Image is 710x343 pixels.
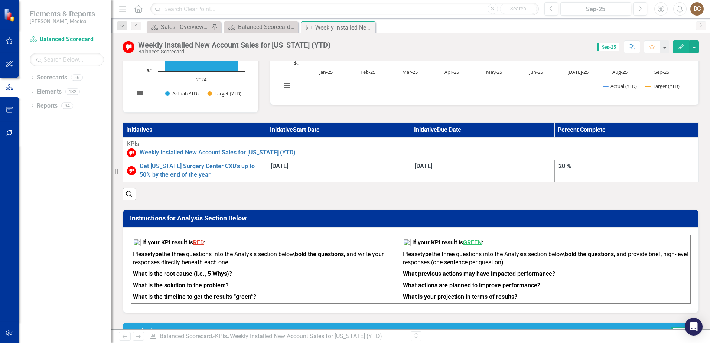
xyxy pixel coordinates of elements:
a: Balanced Scorecard [30,35,104,44]
text: 2024 [196,76,207,83]
text: [DATE]-25 [567,69,588,75]
button: Show Target (YTD) [208,90,242,97]
a: Elements [37,88,62,96]
text: $0 [294,60,299,66]
img: mceclip1%20v16.png [403,239,411,246]
div: » » [149,332,405,341]
text: Jun-25 [528,69,543,75]
div: Weekly Installed New Account Sales for [US_STATE] (YTD) [230,333,382,340]
strong: What is the timeline to get the results “green”? [133,293,256,300]
div: 94 [61,102,73,109]
span: [DATE] [415,163,432,170]
a: Get [US_STATE] Surgery Center CXD's up to 50% by the end of the year [140,162,263,179]
text: Mar-25 [402,69,417,75]
span: Sep-25 [597,43,619,51]
strong: type [150,251,162,258]
strong: What actions are planned to improve performance? [403,282,540,289]
button: Sep-25 [560,2,631,16]
strong: bold the questions [295,251,344,258]
img: Below Target [123,41,134,53]
img: ClearPoint Strategy [3,8,17,22]
button: View chart menu, Chart [282,81,292,91]
span: Elements & Reports [30,9,95,18]
text: $0 [147,67,152,74]
strong: type [420,251,432,258]
a: Balanced Scorecard [160,333,212,340]
td: Double-Click to Edit [411,160,555,182]
strong: What previous actions may have impacted performance? [403,270,555,277]
a: Sales - Overview Dashboard [149,22,210,32]
p: Please the three questions into the Analysis section below, , and provide brief, high-level respo... [403,250,688,269]
small: [PERSON_NAME] Medical [30,18,95,24]
text: Feb-25 [360,69,375,75]
button: Show Actual (YTD) [165,90,199,97]
div: Weekly Installed New Account Sales for [US_STATE] (YTD) [315,23,374,32]
span: RED [193,238,204,245]
button: Search [500,4,537,14]
div: 20 % [558,162,694,171]
strong: If your KPI result is : [142,238,205,245]
a: KPIs [215,333,227,340]
img: Below Target [127,166,136,175]
td: Double-Click to Edit [267,160,411,182]
text: Sep-25 [654,69,669,75]
strong: What is the root cause (i.e., 5 Whys)? [133,270,232,277]
div: Balanced Scorecard Welcome Page [238,22,296,32]
div: Sep-25 [563,5,629,14]
h3: Analysis [130,327,429,335]
div: Open Intercom Messenger [685,318,703,336]
a: Balanced Scorecard Welcome Page [226,22,296,32]
div: Balanced Scorecard [138,49,330,55]
text: Aug-25 [612,69,627,75]
button: Show Target (YTD) [645,83,680,89]
button: Show Actual (YTD) [603,83,637,89]
p: Please the three questions into the Analysis section below, , and write your responses directly b... [133,250,399,269]
div: 56 [71,75,83,81]
span: [DATE] [271,163,288,170]
h3: Instructions for Analysis Section Below [130,215,694,222]
span: Sep-25 [671,327,693,336]
td: To enrich screen reader interactions, please activate Accessibility in Grammarly extension settings [401,235,691,303]
div: KPIs [127,140,694,148]
strong: What is the solution to the problem? [133,282,229,289]
td: Double-Click to Edit [555,160,699,182]
div: Weekly Installed New Account Sales for [US_STATE] (YTD) [138,41,330,49]
text: Apr-25 [444,69,459,75]
strong: bold the questions [565,251,614,258]
strong: If your KPI result is : [412,238,483,245]
input: Search ClearPoint... [150,3,539,16]
img: mceclip2%20v12.png [133,239,141,246]
span: Search [510,6,526,12]
td: To enrich screen reader interactions, please activate Accessibility in Grammarly extension settings [131,235,401,303]
text: May-25 [486,69,502,75]
div: 132 [65,89,80,95]
td: Double-Click to Edit Right Click for Context Menu [123,138,698,160]
td: Double-Click to Edit Right Click for Context Menu [123,160,267,182]
strong: What is your projection in terms of results? [403,293,517,300]
div: Sales - Overview Dashboard [161,22,210,32]
button: DC [690,2,704,16]
a: Reports [37,102,58,110]
text: Jan-25 [318,69,332,75]
input: Search Below... [30,53,104,66]
button: View chart menu, Chart [135,88,145,98]
a: Scorecards [37,73,67,82]
span: GREEN [463,238,482,245]
img: Below Target [127,148,136,157]
a: Weekly Installed New Account Sales for [US_STATE] (YTD) [140,148,694,157]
